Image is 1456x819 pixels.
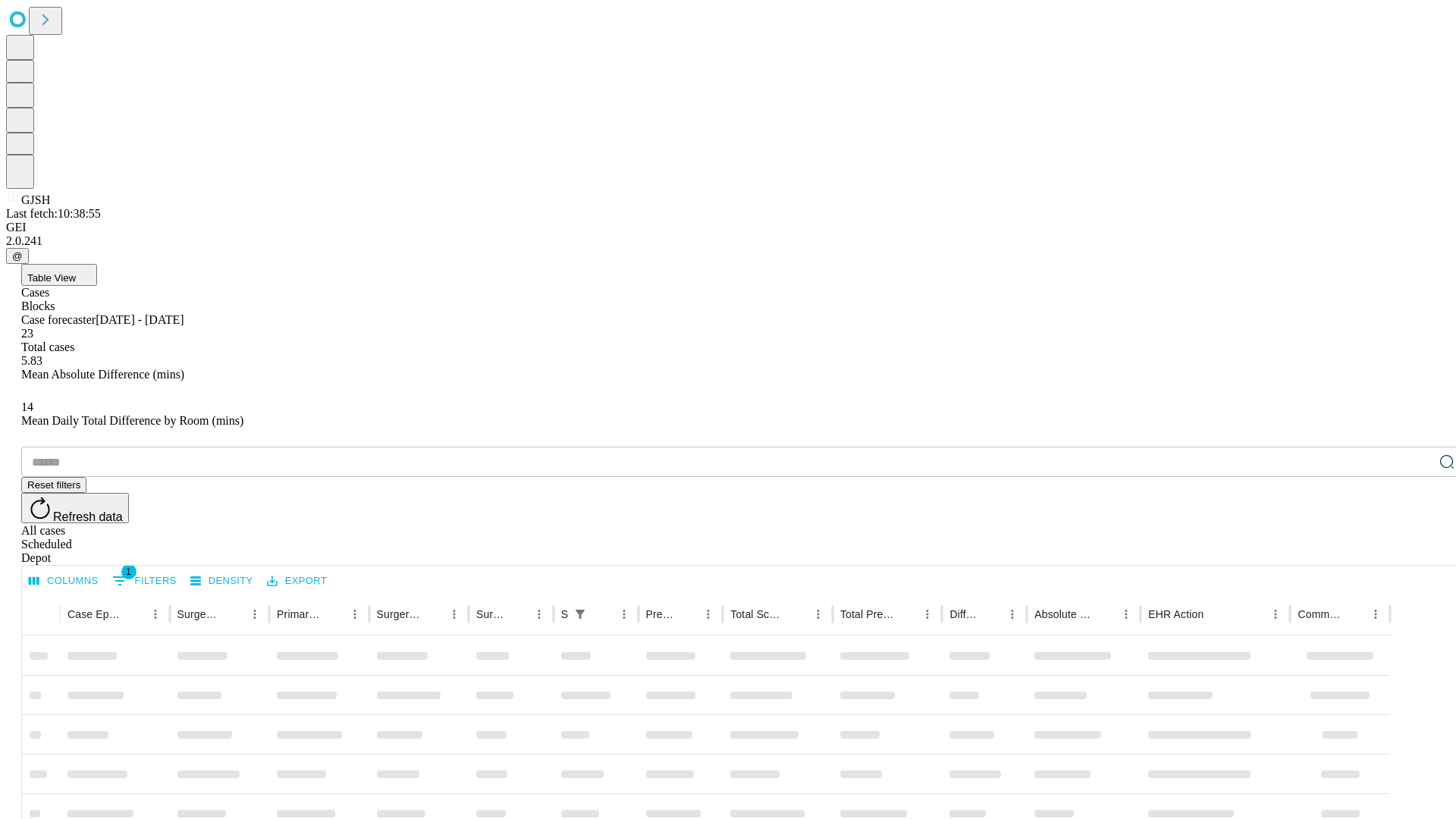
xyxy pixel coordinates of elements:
span: @ [12,250,23,262]
span: Refresh data [53,510,123,523]
span: GJSH [21,193,50,206]
span: Table View [27,272,76,284]
div: Total Predicted Duration [840,608,895,620]
button: @ [6,248,29,264]
button: Menu [808,604,829,625]
button: Reset filters [21,477,86,493]
button: Menu [613,604,635,625]
div: 1 active filter [570,604,591,625]
div: Absolute Difference [1034,608,1093,620]
span: Reset filters [27,479,80,491]
div: Total Scheduled Duration [730,608,785,620]
button: Menu [698,604,719,625]
button: Sort [422,604,444,625]
button: Show filters [108,569,180,593]
span: 23 [21,327,33,340]
button: Density [187,570,257,593]
button: Sort [1205,604,1226,625]
button: Sort [676,604,698,625]
div: 2.0.241 [6,234,1450,248]
div: Case Epic Id [67,608,122,620]
div: Surgery Date [476,608,506,620]
button: Sort [507,604,529,625]
button: Show filters [570,604,591,625]
button: Menu [1002,604,1023,625]
span: Mean Daily Total Difference by Room (mins) [21,414,243,427]
div: Scheduled In Room Duration [561,608,568,620]
span: Total cases [21,340,74,353]
div: Surgeon Name [177,608,221,620]
div: Primary Service [277,608,321,620]
button: Menu [1265,604,1286,625]
span: 1 [121,564,136,579]
button: Menu [1116,604,1137,625]
div: Surgery Name [377,608,421,620]
span: [DATE] - [DATE] [96,313,184,326]
button: Sort [223,604,244,625]
button: Sort [323,604,344,625]
div: GEI [6,221,1450,234]
div: Comments [1298,608,1341,620]
button: Table View [21,264,97,286]
span: 5.83 [21,354,42,367]
button: Sort [1344,604,1365,625]
button: Sort [896,604,917,625]
button: Sort [981,604,1002,625]
div: Difference [949,608,979,620]
button: Sort [1094,604,1116,625]
button: Menu [529,604,550,625]
button: Menu [244,604,265,625]
div: Predicted In Room Duration [646,608,676,620]
span: Mean Absolute Difference (mins) [21,368,184,381]
button: Menu [344,604,366,625]
button: Select columns [25,570,102,593]
span: 14 [21,400,33,413]
button: Sort [786,604,808,625]
button: Menu [444,604,465,625]
button: Menu [917,604,938,625]
button: Sort [124,604,145,625]
button: Export [263,570,331,593]
button: Menu [145,604,166,625]
button: Menu [1365,604,1386,625]
button: Refresh data [21,493,129,523]
div: EHR Action [1148,608,1203,620]
span: Case forecaster [21,313,96,326]
button: Sort [592,604,613,625]
span: Last fetch: 10:38:55 [6,207,101,220]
